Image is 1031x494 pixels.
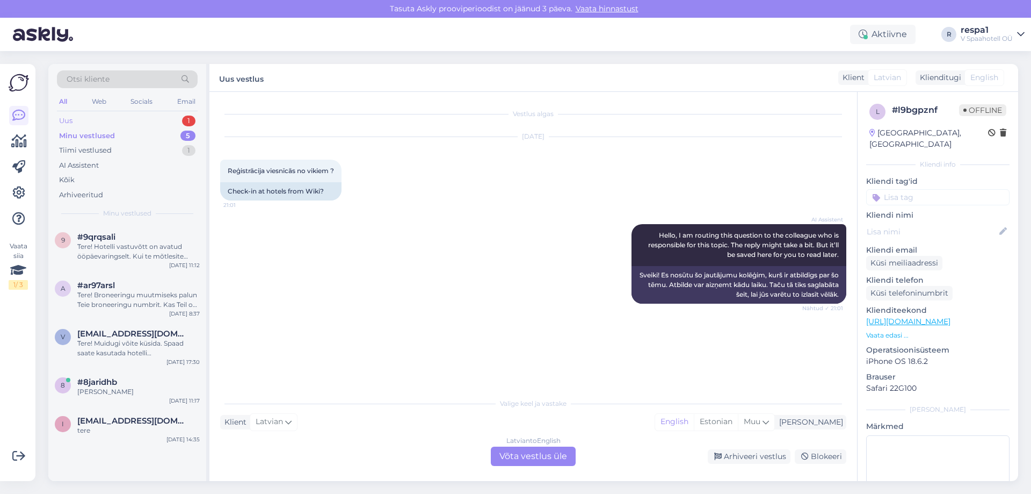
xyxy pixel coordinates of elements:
[77,426,200,435] div: tere
[182,116,195,126] div: 1
[59,131,115,141] div: Minu vestlused
[866,160,1010,169] div: Kliendi info
[223,201,264,209] span: 21:01
[219,70,264,85] label: Uus vestlus
[59,190,103,201] div: Arhiveeritud
[61,236,65,244] span: 9
[916,72,961,83] div: Klienditugi
[57,95,69,109] div: All
[256,416,283,428] span: Latvian
[970,72,998,83] span: English
[867,226,997,238] input: Lisa nimi
[866,317,950,326] a: [URL][DOMAIN_NAME]
[866,383,1010,394] p: Safari 22G100
[77,387,200,397] div: [PERSON_NAME]
[77,281,115,290] span: #ar97arsl
[876,108,880,116] span: l
[866,210,1010,221] p: Kliendi nimi
[866,421,1010,432] p: Märkmed
[869,127,988,150] div: [GEOGRAPHIC_DATA], [GEOGRAPHIC_DATA]
[961,34,1013,43] div: V Spaahotell OÜ
[572,4,642,13] a: Vaata hinnastust
[169,310,200,318] div: [DATE] 8:37
[744,417,760,426] span: Muu
[166,358,200,366] div: [DATE] 17:30
[866,176,1010,187] p: Kliendi tag'id
[850,25,916,44] div: Aktiivne
[9,73,29,93] img: Askly Logo
[866,275,1010,286] p: Kliendi telefon
[866,345,1010,356] p: Operatsioonisüsteem
[220,417,246,428] div: Klient
[866,256,942,270] div: Küsi meiliaadressi
[169,261,200,269] div: [DATE] 11:12
[166,435,200,443] div: [DATE] 14:35
[67,74,110,85] span: Otsi kliente
[77,232,115,242] span: #9qrqsali
[9,241,28,290] div: Vaata siia
[866,371,1010,383] p: Brauser
[802,304,843,312] span: Nähtud ✓ 21:01
[803,216,843,224] span: AI Assistent
[180,131,195,141] div: 5
[838,72,865,83] div: Klient
[892,104,959,117] div: # l9bgpznf
[874,72,901,83] span: Latvian
[77,377,117,387] span: #8jaridhb
[491,447,576,466] div: Võta vestlus üle
[77,339,200,358] div: Tere! Muidugi võite küsida. Spaad saate kasutada hotelli sisseregistreerimisest kuni väljaregistr...
[220,109,846,119] div: Vestlus algas
[59,160,99,171] div: AI Assistent
[866,405,1010,414] div: [PERSON_NAME]
[61,381,65,389] span: 8
[694,414,738,430] div: Estonian
[866,356,1010,367] p: iPhone OS 18.6.2
[795,449,846,464] div: Blokeeri
[61,333,65,341] span: v
[175,95,198,109] div: Email
[631,266,846,304] div: Sveiki! Es nosūtu šo jautājumu kolēģim, kurš ir atbildīgs par šo tēmu. Atbilde var aizņemt kādu l...
[77,242,200,261] div: Tere! Hotelli vastuvõtt on avatud ööpäevaringselt. Kui te mõtlesite spaa lahtiolekuaegasid, siis ...
[961,26,1013,34] div: respa1
[866,305,1010,316] p: Klienditeekond
[648,231,840,259] span: Hello, I am routing this question to the colleague who is responsible for this topic. The reply m...
[62,420,64,428] span: i
[77,416,189,426] span: info@vspahotel.ee
[103,209,151,218] span: Minu vestlused
[506,436,561,446] div: Latvian to English
[77,329,189,339] span: viorikakugal@mail.ru
[708,449,790,464] div: Arhiveeri vestlus
[866,189,1010,205] input: Lisa tag
[866,331,1010,340] p: Vaata edasi ...
[655,414,694,430] div: English
[866,245,1010,256] p: Kliendi email
[961,26,1025,43] a: respa1V Spaahotell OÜ
[228,167,334,175] span: Reģistrācija viesnīcās no vikiem ?
[959,104,1006,116] span: Offline
[59,116,72,126] div: Uus
[9,280,28,290] div: 1 / 3
[220,182,342,201] div: Check-in at hotels from Wiki?
[59,145,112,156] div: Tiimi vestlused
[182,145,195,156] div: 1
[77,290,200,310] div: Tere! Broneeringu muutmiseks palun Teie broneeringu numbrit. Kas Teil on ka mõni alternatiivne ku...
[866,286,953,300] div: Küsi telefoninumbrit
[90,95,108,109] div: Web
[59,175,75,185] div: Kõik
[61,284,66,292] span: a
[220,132,846,141] div: [DATE]
[220,399,846,409] div: Valige keel ja vastake
[169,397,200,405] div: [DATE] 11:17
[941,27,956,42] div: R
[128,95,155,109] div: Socials
[775,417,843,428] div: [PERSON_NAME]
